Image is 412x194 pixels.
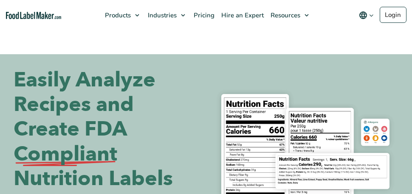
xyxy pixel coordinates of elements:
[6,12,61,19] a: Food Label Maker homepage
[380,7,406,23] a: Login
[102,11,132,19] span: Products
[268,11,301,19] span: Resources
[145,11,178,19] span: Industries
[191,11,215,19] span: Pricing
[14,68,200,191] h1: Easily Analyze Recipes and Create FDA Nutrition Labels
[219,11,265,19] span: Hire an Expert
[14,142,117,166] span: Compliant
[353,7,380,24] button: Change language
